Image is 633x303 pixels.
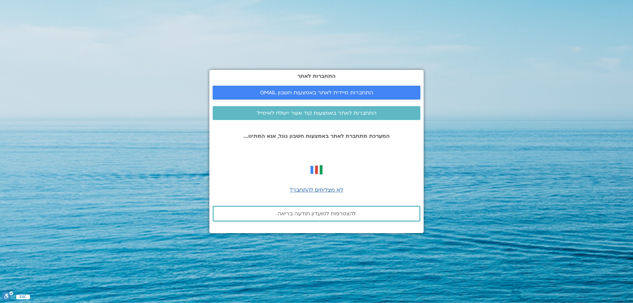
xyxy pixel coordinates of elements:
[290,186,343,194] a: לא מצליחים להתחבר?
[213,206,420,222] a: להצטרפות למועדון תודעה בריאה
[213,133,420,139] p: המערכת מתחברת לאתר באמצעות חשבון גוגל, אנא המתינו...
[213,86,420,100] a: התחברות מיידית לאתר באמצעות חשבון GMAIL
[257,110,377,116] span: התחברות לאתר באמצעות קוד אשר יישלח לאימייל
[213,73,420,79] h2: התחברות לאתר
[213,106,420,120] a: התחברות לאתר באמצעות קוד אשר יישלח לאימייל
[278,211,356,217] span: להצטרפות למועדון תודעה בריאה
[260,90,373,96] span: התחברות מיידית לאתר באמצעות חשבון GMAIL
